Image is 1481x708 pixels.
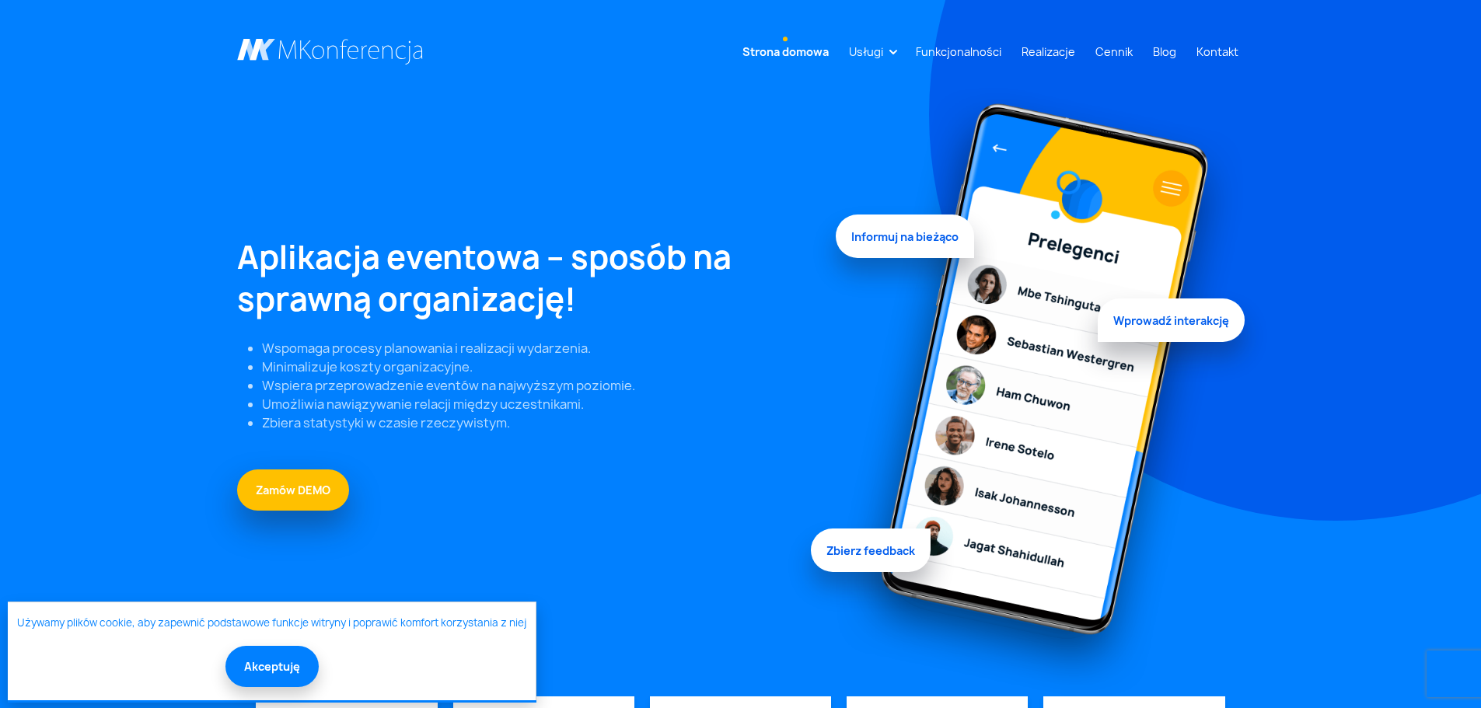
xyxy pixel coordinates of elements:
li: Wspomaga procesy planowania i realizacji wydarzenia. [262,339,817,357]
span: Zbierz feedback [811,524,931,567]
h1: Aplikacja eventowa – sposób na sprawną organizację! [237,236,817,320]
span: Wprowadź interakcję [1098,294,1245,337]
a: Cennik [1089,37,1139,66]
li: Zbiera statystyki w czasie rzeczywistym. [262,413,817,432]
button: Akceptuję [225,646,319,687]
span: Informuj na bieżąco [836,219,974,263]
a: Strona domowa [736,37,835,66]
a: Zamów DEMO [237,469,349,511]
a: Funkcjonalności [910,37,1008,66]
a: Kontakt [1190,37,1245,66]
img: Graficzny element strony [836,87,1245,696]
li: Minimalizuje koszty organizacyjne. [262,357,817,376]
a: Blog [1147,37,1182,66]
a: Usługi [843,37,889,66]
a: Realizacje [1015,37,1081,66]
li: Umożliwia nawiązywanie relacji między uczestnikami. [262,395,817,413]
a: Używamy plików cookie, aby zapewnić podstawowe funkcje witryny i poprawić komfort korzystania z niej [17,616,526,631]
li: Wspiera przeprowadzenie eventów na najwyższym poziomie. [262,376,817,395]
